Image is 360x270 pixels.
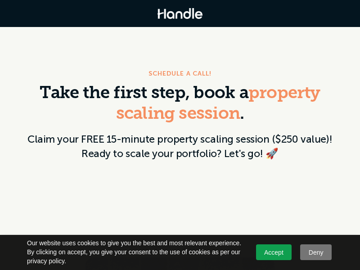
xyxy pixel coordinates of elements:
div: SCHEDULE A CALL! [148,68,212,79]
h3: Take the first step, book a . [18,84,342,125]
a: Deny [300,244,332,260]
span: Our website uses cookies to give you the best and most relevant experience. By clicking on accept... [27,238,244,265]
p: Claim your FREE 15-minute property scaling session ($250 value)! Ready to scale your portfolio? L... [18,132,342,161]
a: Accept [256,244,292,260]
span: property scaling session [116,85,320,123]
